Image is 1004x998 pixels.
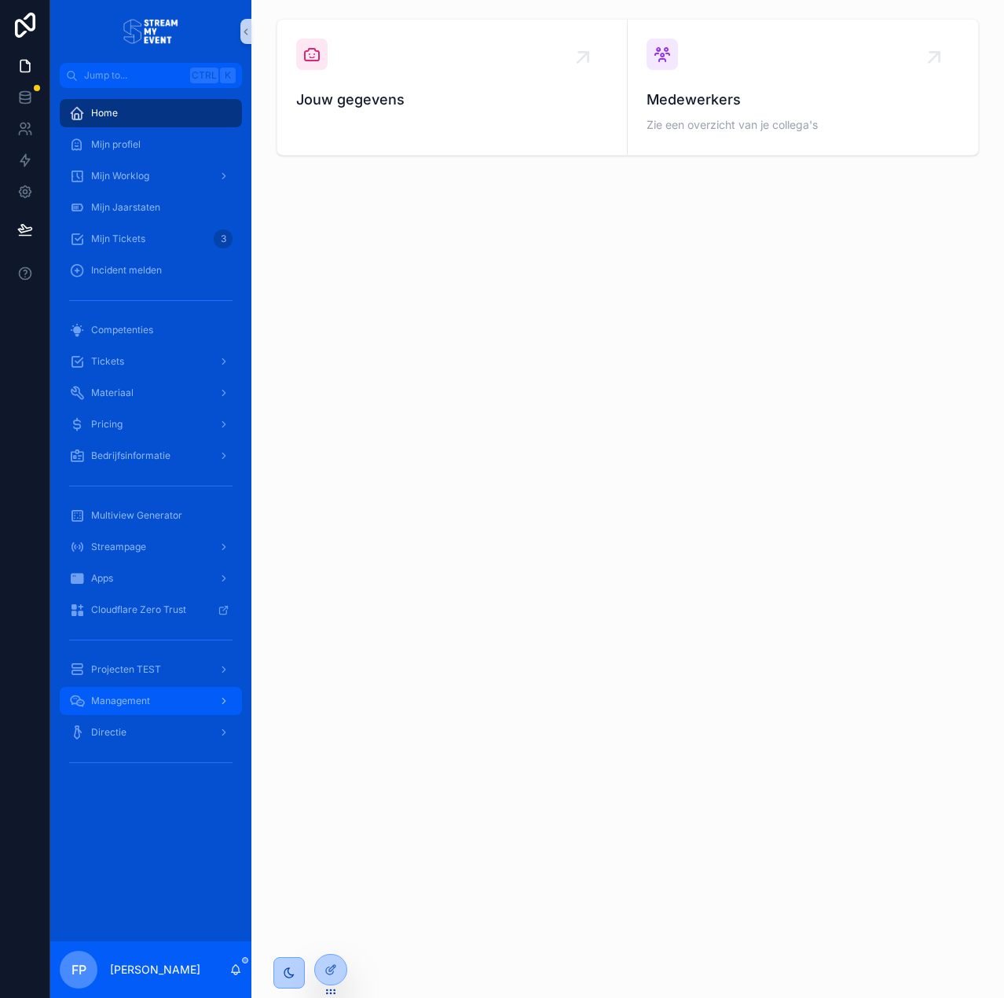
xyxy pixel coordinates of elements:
[214,229,233,248] div: 3
[91,324,153,336] span: Competenties
[60,347,242,376] a: Tickets
[91,663,161,676] span: Projecten TEST
[84,69,184,82] span: Jump to...
[60,63,242,88] button: Jump to...CtrlK
[222,69,234,82] span: K
[60,162,242,190] a: Mijn Worklog
[50,88,251,795] div: scrollable content
[91,418,123,431] span: Pricing
[91,572,113,585] span: Apps
[60,130,242,159] a: Mijn profiel
[91,264,162,277] span: Incident melden
[91,541,146,553] span: Streampage
[91,449,170,462] span: Bedrijfsinformatie
[91,138,141,151] span: Mijn profiel
[91,201,160,214] span: Mijn Jaarstaten
[60,564,242,593] a: Apps
[60,256,242,284] a: Incident melden
[277,20,628,155] a: Jouw gegevens
[91,695,150,707] span: Management
[60,596,242,624] a: Cloudflare Zero Trust
[60,316,242,344] a: Competenties
[91,726,126,739] span: Directie
[60,687,242,715] a: Management
[60,655,242,684] a: Projecten TEST
[60,225,242,253] a: Mijn Tickets3
[91,233,145,245] span: Mijn Tickets
[91,107,118,119] span: Home
[91,509,182,522] span: Multiview Generator
[60,501,242,530] a: Multiview Generator
[123,19,178,44] img: App logo
[71,960,86,979] span: FP
[91,387,134,399] span: Materiaal
[60,718,242,747] a: Directie
[91,355,124,368] span: Tickets
[628,20,978,155] a: MedewerkersZie een overzicht van je collega's
[91,604,186,616] span: Cloudflare Zero Trust
[60,379,242,407] a: Materiaal
[647,89,959,111] span: Medewerkers
[60,442,242,470] a: Bedrijfsinformatie
[647,117,959,133] span: Zie een overzicht van je collega's
[60,193,242,222] a: Mijn Jaarstaten
[60,99,242,127] a: Home
[296,89,608,111] span: Jouw gegevens
[190,68,218,83] span: Ctrl
[60,533,242,561] a: Streampage
[110,962,200,978] p: [PERSON_NAME]
[91,170,149,182] span: Mijn Worklog
[60,410,242,438] a: Pricing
